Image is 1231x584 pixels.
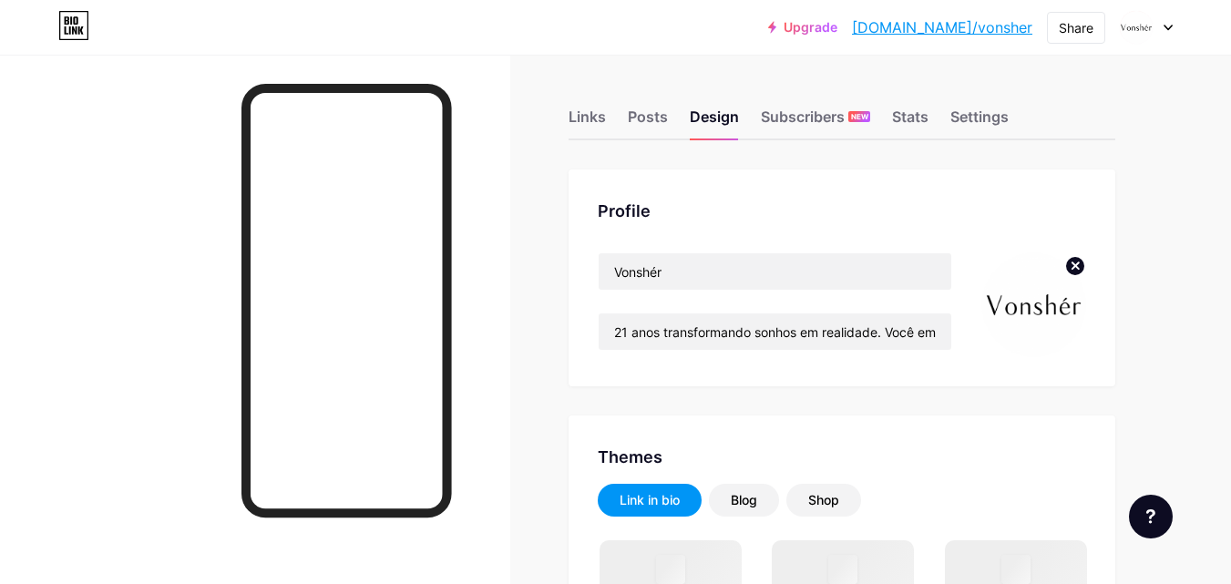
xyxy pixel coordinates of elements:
[892,106,928,138] div: Stats
[1059,18,1093,37] div: Share
[761,106,870,138] div: Subscribers
[851,111,868,122] span: NEW
[620,491,680,509] div: Link in bio
[981,252,1086,357] img: Bruna Vonshér
[598,445,1086,469] div: Themes
[768,20,837,35] a: Upgrade
[599,253,951,290] input: Name
[731,491,757,509] div: Blog
[599,313,951,350] input: Bio
[569,106,606,138] div: Links
[950,106,1009,138] div: Settings
[1119,10,1154,45] img: Bruna Vonshér
[628,106,668,138] div: Posts
[808,491,839,509] div: Shop
[852,16,1032,38] a: [DOMAIN_NAME]/vonsher
[690,106,739,138] div: Design
[598,199,1086,223] div: Profile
